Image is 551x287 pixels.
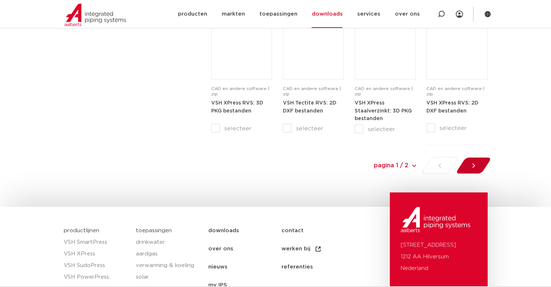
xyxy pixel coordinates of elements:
a: contact [281,222,354,240]
a: nieuws [208,258,281,276]
a: VSH XPress RVS: 2D DXF bestanden [426,100,479,114]
a: aardgas [136,248,201,260]
span: CAD en andere software | zip [355,86,413,96]
a: downloads [208,222,281,240]
a: VSH XPress Staalverzinkt: 3D PKG bestanden [355,100,412,121]
label: selecteer [211,124,272,133]
a: solar [136,271,201,283]
a: VSH XPress RVS: 3D PKG bestanden [211,100,263,114]
a: verwarming & koeling [136,260,201,271]
a: toepassingen [136,228,172,233]
a: referenties [281,258,354,276]
span: CAD en andere software | zip [283,86,341,96]
a: VSH XPress [64,248,129,260]
a: werken bij [281,240,354,258]
a: VSH SudoPress [64,260,129,271]
a: over ons [208,240,281,258]
span: CAD en andere software | zip [211,86,269,96]
span: CAD en andere software | zip [426,86,484,96]
a: VSH PowerPress [64,271,129,283]
a: VSH Tectite RVS: 2D DXF bestanden [283,100,337,114]
label: selecteer [426,124,487,132]
label: selecteer [283,124,344,133]
label: selecteer [355,125,416,134]
p: [STREET_ADDRESS] 1212 AA Hilversum Nederland [401,239,477,274]
a: VSH SmartPress [64,237,129,248]
a: productlijnen [64,228,99,233]
a: drinkwater [136,237,201,248]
